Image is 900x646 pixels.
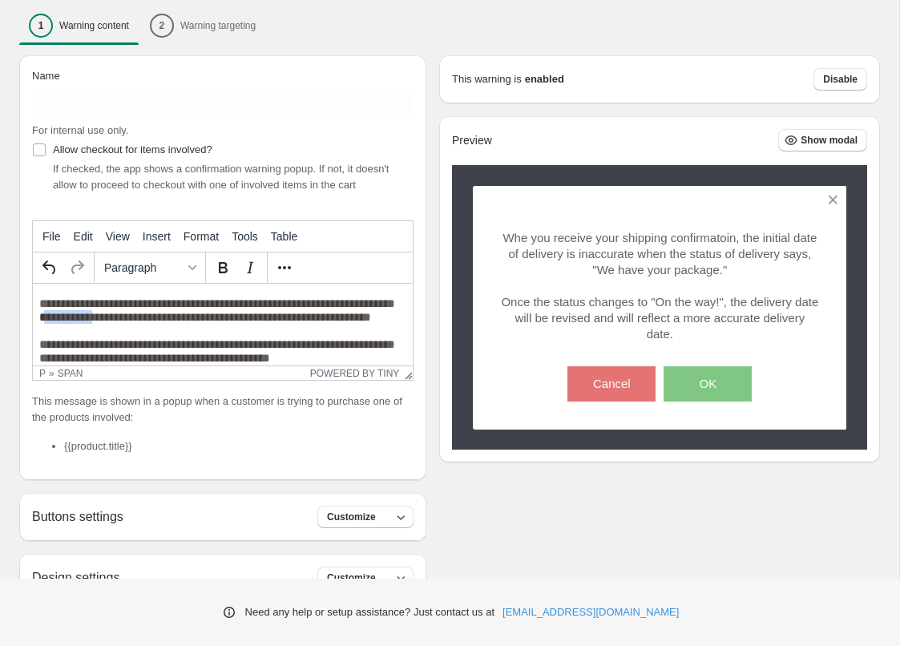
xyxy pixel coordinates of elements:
button: Redo [63,254,91,281]
span: View [106,230,130,243]
span: Customize [327,511,376,523]
span: Show modal [801,134,858,147]
li: {{product.title}} [64,438,414,454]
span: Name [32,70,60,82]
div: » [49,368,54,379]
span: Allow checkout for items involved? [53,143,212,155]
div: p [39,368,46,379]
button: Formats [98,254,202,281]
span: For internal use only. [32,124,128,136]
button: Show modal [778,129,867,151]
p: This message is shown in a popup when a customer is trying to purchase one of the products involved: [32,394,414,426]
span: Paragraph [104,261,183,274]
div: span [58,368,83,379]
span: If checked, the app shows a confirmation warning popup. If not, it doesn't allow to proceed to ch... [53,163,389,191]
p: Warning content [59,19,129,32]
button: 1Warning content [19,9,139,42]
h2: Preview [452,134,492,147]
iframe: Rich Text Area [33,284,413,365]
span: Format [184,230,219,243]
a: Powered by Tiny [310,368,400,379]
button: Bold [209,254,236,281]
span: Table [271,230,297,243]
button: Italic [236,254,264,281]
h2: Design settings [32,570,119,585]
button: Undo [36,254,63,281]
button: Customize [317,567,414,589]
span: Disable [823,73,858,86]
span: Customize [327,571,376,584]
span: File [42,230,61,243]
button: OK [664,366,752,402]
div: 1 [29,14,53,38]
span: Whe you receive your shipping confirmatoin, the initial date of delivery is inaccurate when the s... [501,231,818,341]
h2: Buttons settings [32,509,123,524]
span: Tools [232,230,258,243]
a: [EMAIL_ADDRESS][DOMAIN_NAME] [502,604,679,620]
strong: enabled [525,71,564,87]
button: Cancel [567,366,656,402]
button: More... [271,254,298,281]
div: Resize [399,366,413,380]
button: Customize [317,506,414,528]
p: This warning is [452,71,522,87]
span: Insert [143,230,171,243]
span: Edit [74,230,93,243]
button: Disable [813,68,867,91]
